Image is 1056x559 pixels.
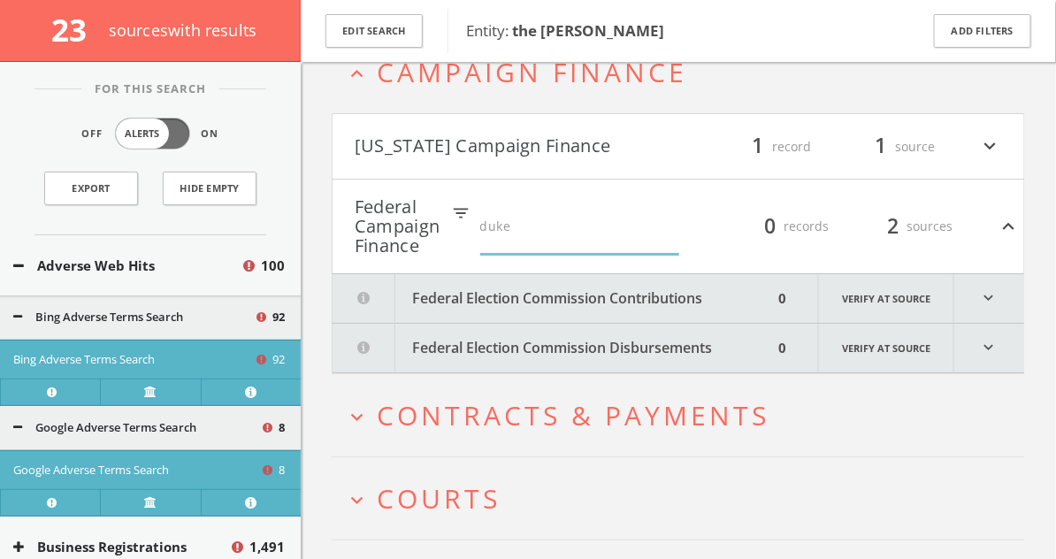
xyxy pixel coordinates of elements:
i: expand_more [345,488,369,512]
span: Contracts & Payments [377,397,769,433]
a: Verify at source [818,324,954,372]
button: expand_moreCourts [345,484,1025,513]
b: the [PERSON_NAME] [512,20,664,41]
button: Bing Adverse Terms Search [13,309,254,326]
i: filter_list [452,203,471,223]
span: On [202,126,219,142]
span: 0 [756,211,784,241]
span: 1 [745,131,772,162]
span: 8 [279,419,285,437]
div: record [705,132,811,162]
i: expand_less [345,62,369,86]
button: Google Adverse Terms Search [13,419,260,437]
i: expand_more [954,324,1024,372]
div: records [723,197,830,256]
div: source [829,132,935,162]
button: Add Filters [934,14,1031,49]
div: sources [847,197,953,256]
span: Off [82,126,103,142]
span: Campaign Finance [377,54,687,90]
span: 100 [261,256,285,276]
div: 0 [773,274,792,323]
button: Federal Election Commission Contributions [333,274,773,323]
span: 2 [879,211,907,241]
button: Google Adverse Terms Search [13,462,260,479]
span: For This Search [81,80,219,98]
span: 1,491 [249,537,285,557]
i: expand_more [345,405,369,429]
button: Federal Campaign Finance [355,197,440,256]
a: Verify at source [100,489,200,516]
button: [US_STATE] Campaign Finance [355,132,678,162]
i: expand_more [979,132,1002,162]
button: Adverse Web Hits [13,256,241,276]
span: 92 [272,351,285,369]
button: Edit Search [325,14,423,49]
button: Federal Election Commission Disbursements [333,324,773,372]
i: expand_more [954,274,1024,323]
input: type to filter [480,200,679,256]
i: expand_less [998,197,1021,256]
span: 92 [272,309,285,326]
a: Export [44,172,138,205]
div: 0 [773,324,792,372]
span: 23 [51,9,102,50]
button: Hide Empty [163,172,256,205]
span: 8 [279,462,285,479]
a: Verify at source [100,379,200,405]
button: expand_moreContracts & Payments [345,401,1025,430]
span: source s with results [109,19,257,41]
button: expand_lessCampaign Finance [345,57,1025,87]
a: Verify at source [818,274,954,323]
span: Entity: [466,20,664,41]
button: Business Registrations [13,537,229,557]
button: Bing Adverse Terms Search [13,351,254,369]
span: Courts [377,480,501,517]
span: 1 [868,131,895,162]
